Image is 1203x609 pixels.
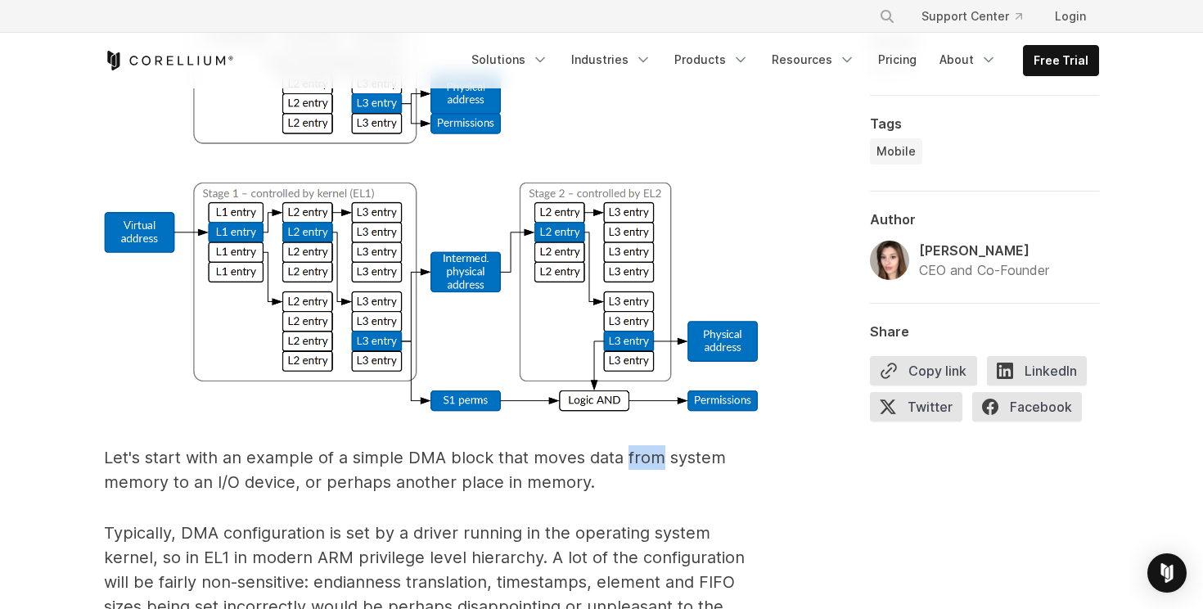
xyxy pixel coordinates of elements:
a: Corellium Home [104,51,234,70]
a: About [930,45,1007,74]
a: Resources [762,45,865,74]
a: Twitter [870,392,972,428]
span: Facebook [972,392,1082,422]
a: LinkedIn [987,356,1097,392]
div: Share [870,323,1099,340]
a: Industries [561,45,661,74]
div: CEO and Co-Founder [919,260,1049,280]
a: Pricing [868,45,926,74]
span: Mobile [876,143,916,160]
a: Facebook [972,392,1092,428]
div: [PERSON_NAME] [919,241,1049,260]
a: Solutions [462,45,558,74]
span: LinkedIn [987,356,1087,386]
div: Tags [870,115,1099,132]
div: Navigation Menu [462,45,1099,76]
div: Open Intercom Messenger [1147,553,1187,593]
div: Navigation Menu [859,2,1099,31]
img: Amanda Gorton [870,241,909,280]
div: Author [870,211,1099,228]
a: Free Trial [1024,46,1098,75]
span: Twitter [870,392,962,422]
a: Login [1042,2,1099,31]
a: Support Center [908,2,1035,31]
a: Products [665,45,759,74]
button: Search [872,2,902,31]
p: Let's start with an example of a simple DMA block that moves data from system memory to an I/O de... [104,445,759,494]
a: Mobile [870,138,922,165]
button: Copy link [870,356,977,386]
